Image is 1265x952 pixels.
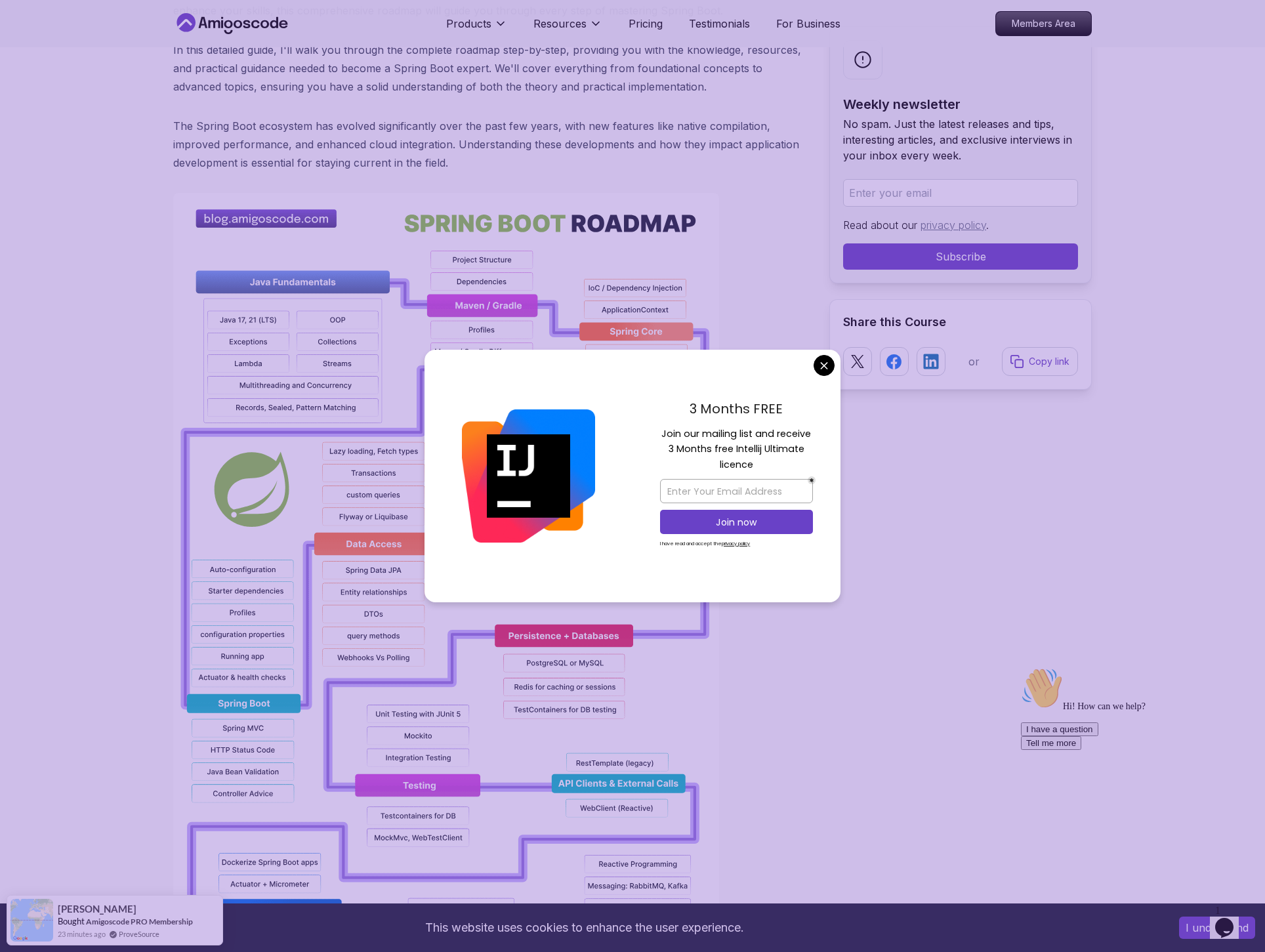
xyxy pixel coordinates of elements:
input: Enter your email [843,179,1078,207]
h2: Weekly newsletter [843,95,1078,114]
span: 23 minutes ago [58,928,106,940]
button: Subscribe [843,243,1078,270]
h2: Share this Course [843,313,1078,331]
a: For Business [776,16,840,31]
button: Accept cookies [1179,917,1255,939]
div: 👋Hi! How can we help?I have a questionTell me more [5,5,241,88]
p: or [968,354,980,369]
iframe: chat widget [1210,900,1252,939]
iframe: chat widget [1016,662,1252,893]
p: No spam. Just the latest releases and tips, interesting articles, and exclusive interviews in you... [843,116,1078,163]
a: ProveSource [119,928,159,940]
p: Products [446,16,491,31]
p: Copy link [1029,355,1069,368]
span: Hi! How can we help? [5,39,130,49]
p: The Spring Boot ecosystem has evolved significantly over the past few years, with new features li... [173,117,808,172]
button: I have a question [5,60,83,74]
a: privacy policy [921,218,986,232]
img: :wave: [5,5,47,47]
a: Testimonials [689,16,750,31]
button: Tell me more [5,74,66,88]
button: Copy link [1002,347,1078,376]
div: This website uses cookies to enhance the user experience. [10,913,1159,942]
span: [PERSON_NAME] [58,903,136,915]
button: Resources [533,16,602,42]
a: Pricing [629,16,663,31]
p: Read about our . [843,217,1078,233]
a: Members Area [995,11,1092,36]
p: Members Area [996,12,1091,35]
a: Amigoscode PRO Membership [86,917,193,926]
span: Bought [58,916,85,926]
p: In this detailed guide, I'll walk you through the complete roadmap step-by-step, providing you wi... [173,41,808,96]
img: provesource social proof notification image [10,899,53,942]
p: Resources [533,16,587,31]
button: Products [446,16,507,42]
